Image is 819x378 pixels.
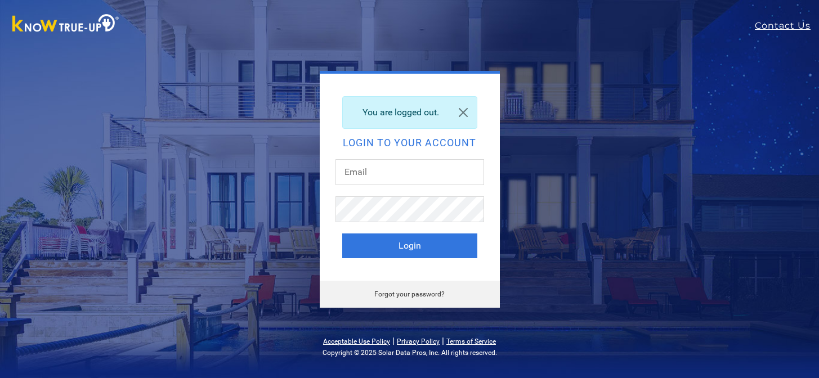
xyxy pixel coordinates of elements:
input: Email [335,159,484,185]
a: Contact Us [755,19,819,33]
a: Privacy Policy [397,337,440,345]
img: Know True-Up [7,12,125,37]
span: | [392,335,395,346]
span: | [442,335,444,346]
a: Acceptable Use Policy [323,337,390,345]
h2: Login to your account [342,138,477,148]
a: Close [450,97,477,128]
div: You are logged out. [342,96,477,129]
a: Forgot your password? [374,290,445,298]
a: Terms of Service [446,337,496,345]
button: Login [342,233,477,258]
